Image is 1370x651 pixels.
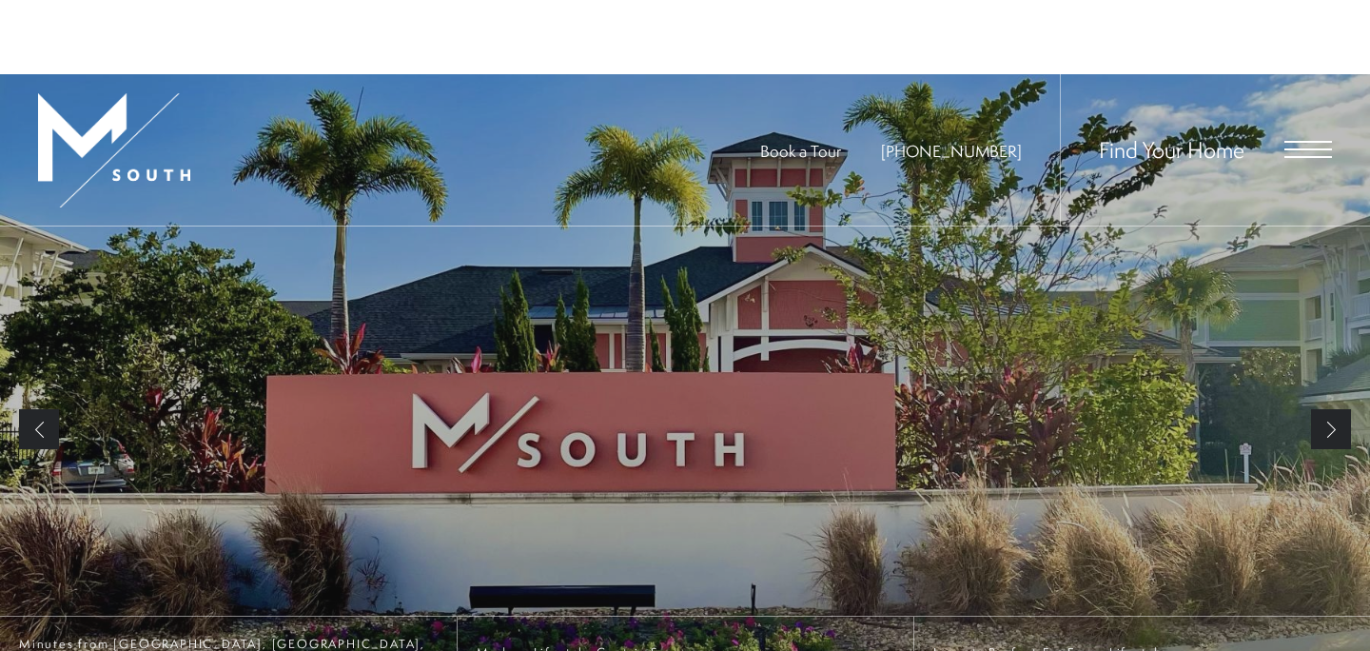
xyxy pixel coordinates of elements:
[38,93,190,207] img: MSouth
[760,141,841,163] a: Book a Tour
[19,409,59,449] a: Previous
[881,141,1022,163] a: Call Us at 813-570-8014
[1099,135,1244,166] a: Find Your Home
[881,141,1022,163] span: [PHONE_NUMBER]
[1311,409,1351,449] a: Next
[1284,142,1332,159] button: Open Menu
